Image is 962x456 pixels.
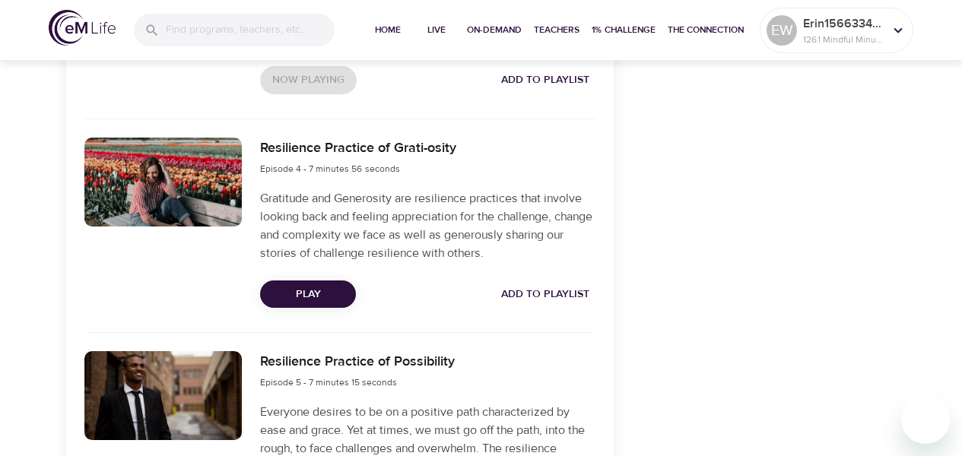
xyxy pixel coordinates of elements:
span: Live [418,22,455,38]
span: 1% Challenge [592,22,656,38]
input: Find programs, teachers, etc... [166,14,335,46]
button: Add to Playlist [495,66,595,94]
img: logo [49,10,116,46]
span: Add to Playlist [501,71,589,90]
span: Play [272,285,344,304]
h6: Resilience Practice of Grati-osity [260,138,456,160]
iframe: Button to launch messaging window [901,395,950,444]
p: Erin1566334765 [803,14,884,33]
p: 1261 Mindful Minutes [803,33,884,46]
span: Home [370,22,406,38]
div: EW [767,15,797,46]
p: Gratitude and Generosity are resilience practices that involve looking back and feeling appreciat... [260,189,595,262]
span: Episode 5 - 7 minutes 15 seconds [260,376,397,388]
span: The Connection [668,22,744,38]
span: Episode 4 - 7 minutes 56 seconds [260,163,400,175]
span: On-Demand [467,22,522,38]
button: Add to Playlist [495,280,595,309]
span: Add to Playlist [501,285,589,304]
span: Teachers [534,22,579,38]
button: Play [260,280,356,309]
h6: Resilience Practice of Possibility [260,351,455,373]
